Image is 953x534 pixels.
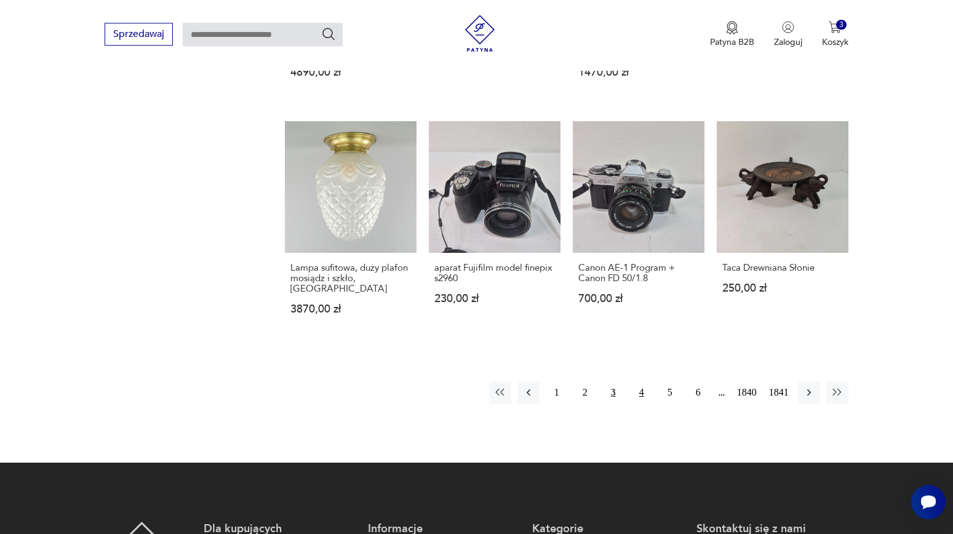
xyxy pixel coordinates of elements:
a: Ikona medaluPatyna B2B [710,21,754,48]
p: 4890,00 zł [290,67,411,78]
button: 1841 [766,381,792,404]
div: 3 [836,20,847,30]
img: Ikona koszyka [829,21,841,33]
p: 250,00 zł [722,283,843,293]
a: Canon AE-1 Program + Canon FD 50/1.8Canon AE-1 Program + Canon FD 50/1.8700,00 zł [573,121,704,338]
img: Ikonka użytkownika [782,21,794,33]
button: Szukaj [321,26,336,41]
p: Koszyk [822,36,848,48]
button: 3Koszyk [822,21,848,48]
h3: Taca Drewniana Słonie [722,263,843,273]
button: 6 [687,381,709,404]
button: 1 [546,381,568,404]
p: 700,00 zł [578,293,699,304]
button: 4 [631,381,653,404]
p: 1470,00 zł [578,67,699,78]
p: 230,00 zł [434,293,555,304]
button: 3 [602,381,624,404]
a: Taca Drewniana SłonieTaca Drewniana Słonie250,00 zł [717,121,848,338]
button: Zaloguj [774,21,802,48]
img: Patyna - sklep z meblami i dekoracjami vintage [461,15,498,52]
a: aparat Fujifilm model finepix s2960aparat Fujifilm model finepix s2960230,00 zł [429,121,560,338]
button: 5 [659,381,681,404]
a: Sprzedawaj [105,31,173,39]
iframe: Smartsupp widget button [911,485,946,519]
h3: Canon AE-1 Program + Canon FD 50/1.8 [578,263,699,284]
p: 3870,00 zł [290,304,411,314]
p: Patyna B2B [710,36,754,48]
p: Zaloguj [774,36,802,48]
img: Ikona medalu [726,21,738,34]
button: 1840 [734,381,760,404]
button: Sprzedawaj [105,23,173,46]
button: 2 [574,381,596,404]
h3: aparat Fujifilm model finepix s2960 [434,263,555,284]
button: Patyna B2B [710,21,754,48]
a: Lampa sufitowa, duży plafon mosiądz i szkło, PolskaLampa sufitowa, duży plafon mosiądz i szkło, [... [285,121,417,338]
h3: Lampa sufitowa, duży plafon mosiądz i szkło, [GEOGRAPHIC_DATA] [290,263,411,294]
